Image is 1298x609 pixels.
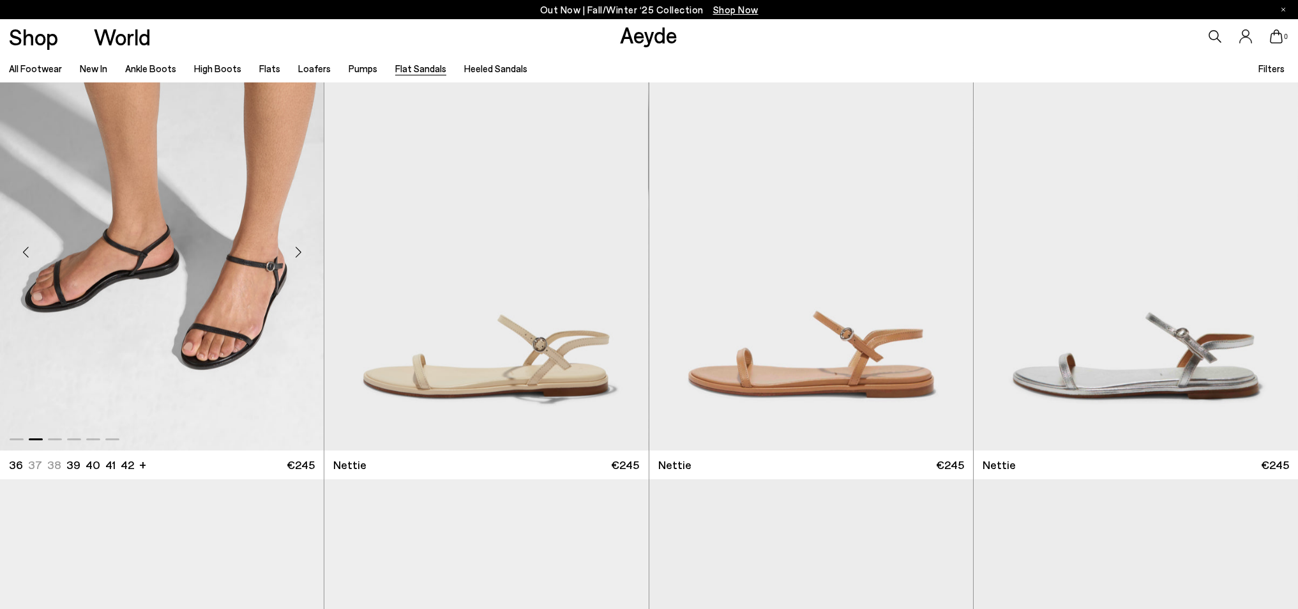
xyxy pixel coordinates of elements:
a: Loafers [298,63,331,74]
a: Nettie €245 [974,451,1298,479]
a: Pumps [349,63,377,74]
img: Nettie Leather Sandals [648,43,972,451]
a: Flat Sandals [395,63,446,74]
a: Shop [9,26,58,48]
div: Next slide [279,233,317,271]
a: 6 / 6 1 / 6 2 / 6 3 / 6 4 / 6 5 / 6 6 / 6 1 / 6 Next slide Previous slide [974,43,1298,451]
a: Nettie €245 [324,451,648,479]
p: Out Now | Fall/Winter ‘25 Collection [540,2,758,18]
a: Aeyde [620,21,677,48]
a: High Boots [194,63,241,74]
img: Nettie Leather Sandals [973,43,1297,451]
div: 1 / 6 [649,43,973,451]
a: 6 / 6 1 / 6 2 / 6 3 / 6 4 / 6 5 / 6 6 / 6 1 / 6 Next slide Previous slide [324,43,648,451]
a: 0 [1270,29,1283,43]
span: €245 [936,457,964,473]
div: 3 / 6 [324,43,647,451]
div: 1 / 6 [324,43,648,451]
div: 2 / 6 [648,43,972,451]
a: New In [80,63,107,74]
img: Nettie Leather Sandals [649,43,973,451]
img: Nettie Leather Sandals [974,43,1298,451]
span: Nettie [658,457,691,473]
span: Nettie [333,457,366,473]
span: 0 [1283,33,1289,40]
a: Flats [259,63,280,74]
li: 36 [9,457,23,473]
span: Filters [1258,63,1285,74]
div: 2 / 6 [973,43,1297,451]
span: €245 [287,457,315,473]
a: All Footwear [9,63,62,74]
a: Nettie €245 [649,451,973,479]
li: 41 [105,457,116,473]
a: Ankle Boots [125,63,176,74]
a: 6 / 6 1 / 6 2 / 6 3 / 6 4 / 6 5 / 6 6 / 6 1 / 6 Next slide Previous slide [649,43,973,451]
span: €245 [1261,457,1289,473]
a: World [94,26,151,48]
div: Previous slide [6,233,45,271]
li: 42 [121,457,134,473]
li: + [139,456,146,473]
li: 39 [66,457,80,473]
ul: variant [9,457,130,473]
div: 1 / 6 [974,43,1298,451]
li: 40 [86,457,100,473]
a: Heeled Sandals [464,63,527,74]
img: Nettie Leather Sandals [324,43,648,451]
span: Nettie [983,457,1016,473]
span: €245 [611,457,639,473]
span: Navigate to /collections/new-in [713,4,758,15]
